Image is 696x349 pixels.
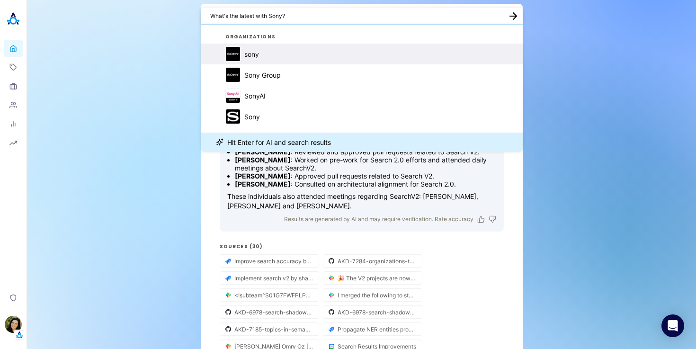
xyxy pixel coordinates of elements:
img: Github [224,308,232,316]
li: : Approved pull requests related to Search V2. [235,172,496,180]
button: Sony GroupSony Group [201,64,523,85]
h3: Sources (30) [220,243,504,251]
button: source-button [323,289,422,301]
img: Jira [224,257,232,265]
img: Tenant Logo [15,330,24,340]
button: source-button [220,272,319,284]
img: Jira [224,274,232,282]
div: Open Intercom Messenger [661,314,684,337]
button: Like [477,215,485,223]
button: source-button [323,306,422,318]
span: AKD-7185-topics-in-semantic-search [234,326,313,333]
button: SonyAISonyAI [201,85,523,106]
img: sony [225,46,241,62]
textarea: What's the latest with Sony? [210,11,502,20]
span: <!subteam^S01G7FWFPLP> Releasing to prod • `akooda-node` ◦ <AKD-7185 - align semantic search with... [234,292,313,299]
button: source-button [220,323,319,335]
button: sonysony [201,44,523,64]
img: Github [327,308,336,316]
img: Github [224,325,232,333]
p: Results are generated by AI and may require verification. Rate accuracy [284,214,473,224]
button: source-button [323,272,422,284]
strong: [PERSON_NAME] [235,180,291,188]
img: Ilana Djemal [5,316,22,333]
button: source-button [323,323,422,335]
span: Propagate NER entities prompt response [338,326,416,333]
span: AKD-7284-organizations-topic-search [338,258,416,265]
button: Ilana DjemalTenant Logo [4,312,23,340]
img: Github [327,257,336,265]
h3: organizations [201,30,276,44]
span: 🎉 The V2 projects are now live on production! 🎉 • *Answer V2* is now open to the Akooda tenant. •... [338,275,416,282]
img: Jira [327,325,336,333]
span: Hit Enter for AI and search results [227,138,331,146]
img: Akooda Logo [4,9,23,28]
button: source-button [220,255,319,267]
img: Slack [327,291,336,299]
span: Implement search v2 by shadow mode [234,275,313,282]
span: AKD-6978-search-shadow-mode-2 [338,309,416,316]
img: SonyAI [225,88,241,103]
img: Sony [225,109,241,124]
span: I merged the following to staging. all related to akooda-ai only. 1. unused code removal [content... [338,292,416,299]
button: Dislike [489,215,496,223]
div: sony [244,50,259,58]
strong: [PERSON_NAME] [235,172,291,180]
span: AKD-6978-search-shadow-mode [234,309,313,316]
span: Improve search accuracy by integrating equivalent topics from Topics API [234,258,313,265]
button: source-button [220,289,319,301]
p: These individuals also attended meetings regarding SearchV2: [PERSON_NAME], [PERSON_NAME] and [PE... [227,192,496,210]
img: Slack [224,291,232,299]
img: Slack [327,274,336,282]
div: SonyAI [244,92,266,100]
strong: [PERSON_NAME] [235,156,291,164]
button: source-button [220,306,319,318]
img: Sony Group [225,67,241,82]
div: Sony Group [244,71,281,79]
div: Sony [244,113,260,121]
button: source-button [323,255,422,267]
button: SonySony [201,106,523,127]
li: : Worked on pre-work for Search 2.0 efforts and attended daily meetings about SearchV2. [235,156,496,172]
li: : Consulted on architectural alignment for Search 2.0. [235,180,496,188]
